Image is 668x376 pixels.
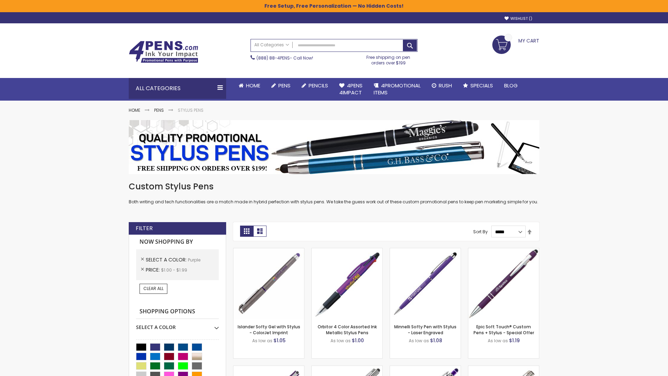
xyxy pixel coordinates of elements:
[266,78,296,93] a: Pens
[309,82,328,89] span: Pencils
[430,337,442,344] span: $1.08
[368,78,426,101] a: 4PROMOTIONALITEMS
[334,78,368,101] a: 4Pens4impact
[312,248,382,254] a: Orbitor 4 Color Assorted Ink Metallic Stylus Pens-Purple
[273,337,286,344] span: $1.05
[136,235,219,249] strong: Now Shopping by
[246,82,260,89] span: Home
[136,304,219,319] strong: Shopping Options
[256,55,290,61] a: (888) 88-4PENS
[439,82,452,89] span: Rush
[233,78,266,93] a: Home
[143,285,164,291] span: Clear All
[140,284,167,293] a: Clear All
[233,248,304,319] img: Islander Softy Gel with Stylus - ColorJet Imprint-Purple
[146,256,188,263] span: Select A Color
[409,338,429,344] span: As low as
[296,78,334,93] a: Pencils
[252,338,272,344] span: As low as
[178,107,204,113] strong: Stylus Pens
[136,319,219,331] div: Select A Color
[146,266,161,273] span: Price
[473,229,488,235] label: Sort By
[233,248,304,254] a: Islander Softy Gel with Stylus - ColorJet Imprint-Purple
[504,82,518,89] span: Blog
[390,248,461,254] a: Minnelli Softy Pen with Stylus - Laser Engraved-Purple
[129,78,226,99] div: All Categories
[161,267,187,273] span: $1.00 - $1.99
[129,181,539,205] div: Both writing and tech functionalities are a match made in hybrid perfection with stylus pens. We ...
[129,120,539,174] img: Stylus Pens
[458,78,499,93] a: Specials
[233,366,304,371] a: Avendale Velvet Touch Stylus Gel Pen-Purple
[129,107,140,113] a: Home
[426,78,458,93] a: Rush
[390,248,461,319] img: Minnelli Softy Pen with Stylus - Laser Engraved-Purple
[312,366,382,371] a: Tres-Chic with Stylus Metal Pen - Standard Laser-Purple
[331,338,351,344] span: As low as
[509,337,520,344] span: $1.19
[129,181,539,192] h1: Custom Stylus Pens
[470,82,493,89] span: Specials
[254,42,289,48] span: All Categories
[240,226,253,237] strong: Grid
[468,248,539,319] img: 4P-MS8B-Purple
[318,324,377,335] a: Orbitor 4 Color Assorted Ink Metallic Stylus Pens
[339,82,363,96] span: 4Pens 4impact
[359,52,418,66] div: Free shipping on pen orders over $199
[352,337,364,344] span: $1.00
[278,82,291,89] span: Pens
[474,324,534,335] a: Epic Soft Touch® Custom Pens + Stylus - Special Offer
[390,366,461,371] a: Phoenix Softy with Stylus Pen - Laser-Purple
[129,41,198,63] img: 4Pens Custom Pens and Promotional Products
[374,82,421,96] span: 4PROMOTIONAL ITEMS
[394,324,456,335] a: Minnelli Softy Pen with Stylus - Laser Engraved
[312,248,382,319] img: Orbitor 4 Color Assorted Ink Metallic Stylus Pens-Purple
[238,324,300,335] a: Islander Softy Gel with Stylus - ColorJet Imprint
[188,257,200,263] span: Purple
[488,338,508,344] span: As low as
[468,366,539,371] a: Tres-Chic Touch Pen - Standard Laser-Purple
[504,16,532,21] a: Wishlist
[468,248,539,254] a: 4P-MS8B-Purple
[256,55,313,61] span: - Call Now!
[136,225,153,232] strong: Filter
[499,78,523,93] a: Blog
[251,39,293,51] a: All Categories
[154,107,164,113] a: Pens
